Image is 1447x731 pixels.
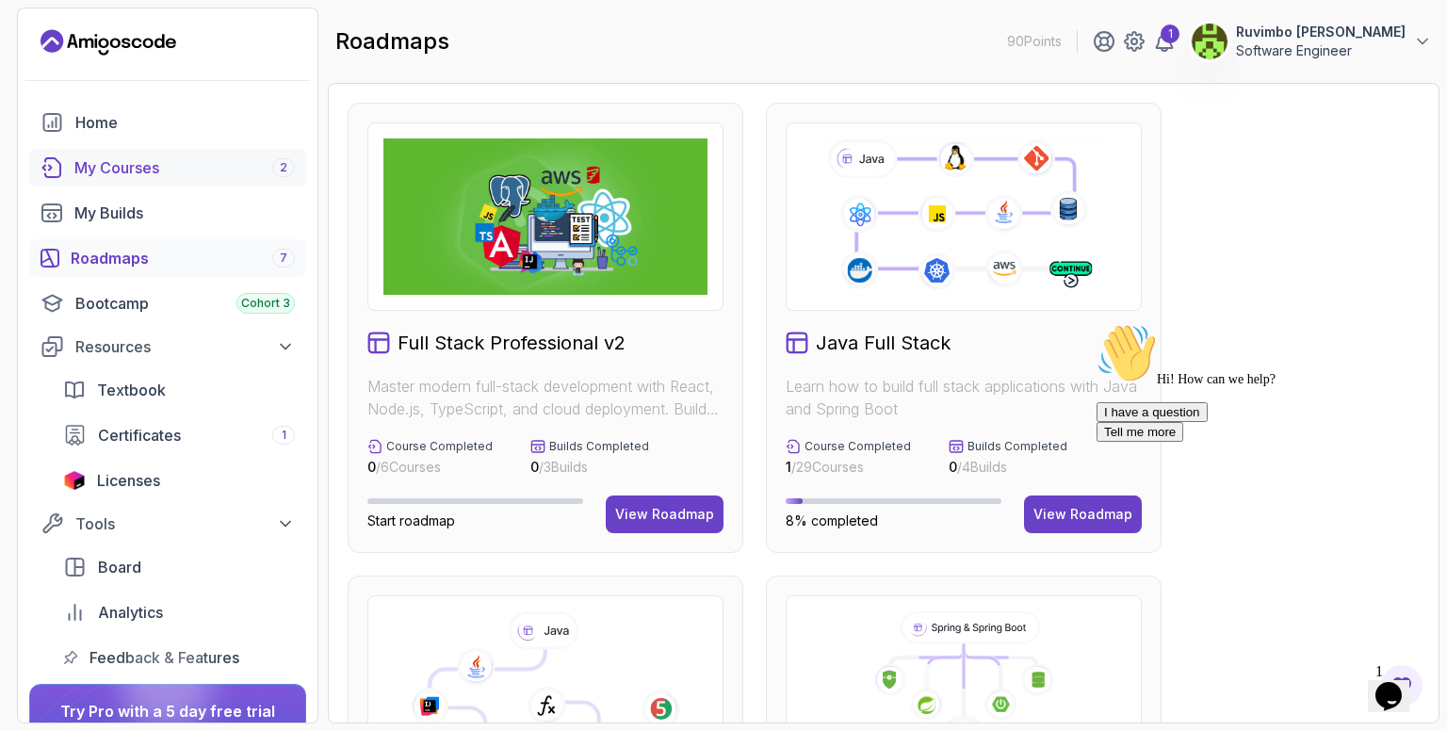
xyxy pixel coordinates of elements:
div: My Courses [74,156,295,179]
a: roadmaps [29,239,306,277]
span: Cohort 3 [241,296,290,311]
button: user profile imageRuvimbo [PERSON_NAME]Software Engineer [1191,23,1432,60]
span: Start roadmap [367,512,455,528]
a: bootcamp [29,284,306,322]
iframe: chat widget [1089,316,1428,646]
span: 1 [282,428,286,443]
div: 1 [1161,24,1179,43]
img: jetbrains icon [63,471,86,490]
span: Certificates [98,424,181,447]
div: Tools [75,512,295,535]
div: Home [75,111,295,134]
p: Builds Completed [549,439,649,454]
span: 0 [367,459,376,475]
div: View Roadmap [1033,505,1132,524]
img: :wave: [8,8,68,68]
a: board [52,548,306,586]
div: View Roadmap [615,505,714,524]
p: Builds Completed [967,439,1067,454]
p: Course Completed [386,439,493,454]
div: Resources [75,335,295,358]
span: 0 [530,459,539,475]
a: 1 [1153,30,1176,53]
p: Software Engineer [1236,41,1406,60]
span: 1 [786,459,791,475]
span: Feedback & Features [89,646,239,669]
a: feedback [52,639,306,676]
iframe: chat widget [1368,656,1428,712]
p: / 29 Courses [786,458,911,477]
div: 👋Hi! How can we help?I have a questionTell me more [8,8,347,126]
span: 0 [949,459,957,475]
button: View Roadmap [1024,495,1142,533]
div: Roadmaps [71,247,295,269]
button: Resources [29,330,306,364]
a: home [29,104,306,141]
a: courses [29,149,306,187]
span: Textbook [97,379,166,401]
div: My Builds [74,202,295,224]
a: certificates [52,416,306,454]
span: Analytics [98,601,163,624]
img: user profile image [1192,24,1228,59]
a: Landing page [41,27,176,57]
button: I have a question [8,87,119,106]
h2: roadmaps [335,26,449,57]
a: analytics [52,593,306,631]
p: / 6 Courses [367,458,493,477]
button: Tools [29,507,306,541]
img: Full Stack Professional v2 [383,138,707,295]
a: builds [29,194,306,232]
span: Hi! How can we help? [8,57,187,71]
a: licenses [52,462,306,499]
p: Course Completed [805,439,911,454]
button: View Roadmap [606,495,723,533]
h2: Java Full Stack [816,330,951,356]
a: textbook [52,371,306,409]
p: Master modern full-stack development with React, Node.js, TypeScript, and cloud deployment. Build... [367,375,723,420]
div: Bootcamp [75,292,295,315]
p: 90 Points [1007,32,1062,51]
span: Licenses [97,469,160,492]
p: / 3 Builds [530,458,649,477]
h2: Full Stack Professional v2 [398,330,626,356]
p: Ruvimbo [PERSON_NAME] [1236,23,1406,41]
p: / 4 Builds [949,458,1067,477]
span: Board [98,556,141,578]
span: 7 [280,251,287,266]
span: 2 [280,160,287,175]
span: 8% completed [786,512,878,528]
p: Learn how to build full stack applications with Java and Spring Boot [786,375,1142,420]
button: Tell me more [8,106,94,126]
